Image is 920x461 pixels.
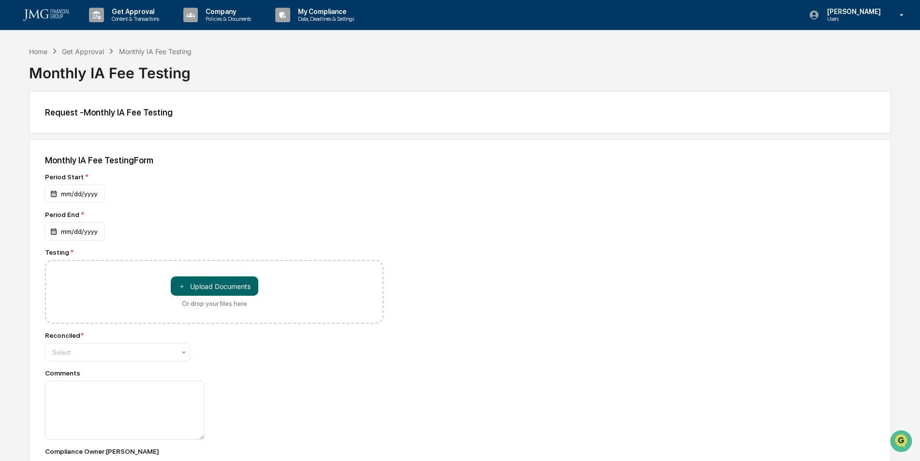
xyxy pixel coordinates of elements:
div: Period End [45,211,190,218]
div: 🔎 [10,141,17,149]
div: mm/dd/yyyy [45,222,105,241]
p: Get Approval [104,8,164,15]
div: Request - Monthly IA Fee Testing [45,107,875,117]
div: 🖐️ [10,123,17,130]
div: Start new chat [33,74,159,84]
span: Pylon [96,164,117,171]
div: Monthly IA Fee Testing [119,47,192,56]
img: 1746055101610-c473b297-6a78-478c-a979-82029cc54cd1 [10,74,27,91]
p: Company [198,8,256,15]
div: Reconciled [45,331,84,339]
div: Testing [45,248,384,256]
img: logo [23,9,70,21]
div: Comments [45,369,384,377]
iframe: Open customer support [889,429,915,455]
div: mm/dd/yyyy [45,185,105,203]
div: Compliance Owner : [PERSON_NAME] [45,447,384,455]
p: Data, Deadlines & Settings [290,15,359,22]
span: Data Lookup [19,140,61,150]
button: Or drop your files here [171,276,258,296]
p: [PERSON_NAME] [819,8,886,15]
p: Users [819,15,886,22]
p: My Compliance [290,8,359,15]
div: We're available if you need us! [33,84,122,91]
div: Monthly IA Fee Testing Form [45,155,875,165]
div: Home [29,47,47,56]
a: 🗄️Attestations [66,118,124,135]
p: How can we help? [10,20,176,36]
button: Start new chat [164,77,176,88]
span: Preclearance [19,122,62,131]
p: Content & Transactions [104,15,164,22]
a: 🔎Data Lookup [6,136,65,154]
span: ＋ [178,282,185,291]
span: Attestations [80,122,120,131]
div: Get Approval [62,47,104,56]
a: Powered byPylon [68,163,117,171]
a: 🖐️Preclearance [6,118,66,135]
div: Or drop your files here [182,300,247,307]
div: Period Start [45,173,190,181]
p: Policies & Documents [198,15,256,22]
div: 🗄️ [70,123,78,130]
div: Monthly IA Fee Testing [29,57,891,82]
